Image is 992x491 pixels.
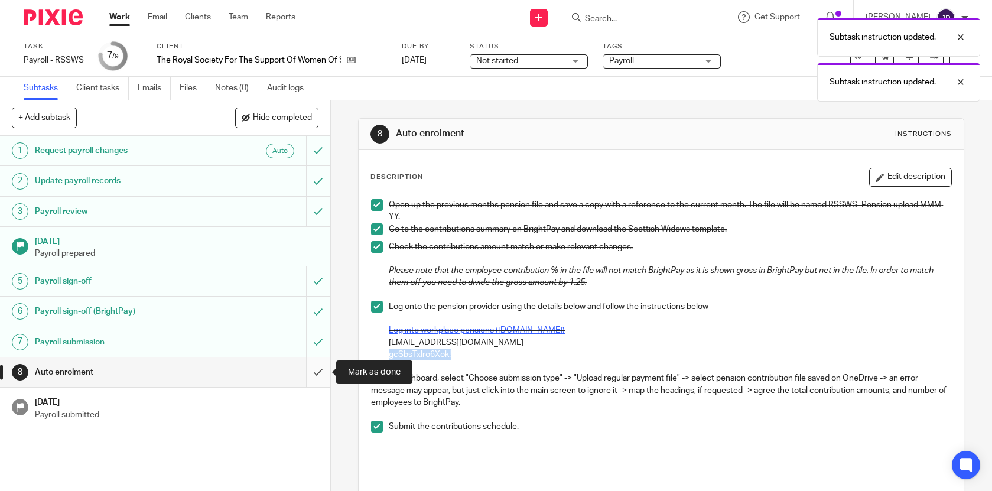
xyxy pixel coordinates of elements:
button: + Add subtask [12,108,77,128]
div: 1 [12,142,28,159]
h1: Auto enrolment [35,363,208,381]
a: Work [109,11,130,23]
p: Subtask instruction updated. [830,31,936,43]
a: Notes (0) [215,77,258,100]
div: 6 [12,303,28,320]
label: Task [24,42,84,51]
div: 8 [370,125,389,144]
p: Payroll submitted [35,409,318,421]
button: Hide completed [235,108,318,128]
h1: Update payroll records [35,172,208,190]
p: Go to the contributions summary on BrightPay and download the Scottish Widows template. [389,223,951,235]
p: Open up the previous months pension file and save a copy with a reference to the current month. T... [389,199,951,223]
h1: Request payroll changes [35,142,208,160]
label: Due by [402,42,455,51]
small: /9 [112,53,119,60]
h1: Payroll review [35,203,208,220]
p: Submit the contributions schedule. [389,421,951,433]
h1: Payroll submission [35,333,208,351]
h1: Payroll sign-off [35,272,208,290]
span: Hide completed [253,113,312,123]
button: Edit description [869,168,952,187]
a: Audit logs [267,77,313,100]
h1: [DATE] [35,394,318,408]
a: Files [180,77,206,100]
label: Client [157,42,387,51]
div: 7 [12,334,28,350]
p: The Royal Society For The Support Of Women Of Scotland [157,54,341,66]
div: Instructions [895,129,952,139]
a: Team [229,11,248,23]
p: Payroll prepared [35,248,318,259]
em: Please note that the employee contribution % in the file will not match BrightPay as it is shown ... [389,266,935,287]
span: [DATE] [402,56,427,64]
div: 5 [12,273,28,290]
label: Status [470,42,588,51]
p: [EMAIL_ADDRESS][DOMAIN_NAME] [389,337,951,349]
a: Reports [266,11,295,23]
div: 2 [12,173,28,190]
div: 8 [12,364,28,381]
div: Payroll - RSSWS [24,54,84,66]
span: Not started [476,57,518,65]
div: 3 [12,203,28,220]
a: Clients [185,11,211,23]
div: 7 [107,49,119,63]
p: Log onto the pension provider using the details below and follow the instructions below [389,301,951,313]
img: svg%3E [936,8,955,27]
h1: Payroll sign-off (BrightPay) [35,303,208,320]
h1: Auto enrolment [396,128,687,140]
div: Auto [266,144,294,158]
a: Subtasks [24,77,67,100]
p: Subtask instruction updated. [830,76,936,88]
p: Description [370,173,423,182]
p: On the dashboard, select "Choose submission type" -> "Upload regular payment file" -> select pens... [371,372,951,408]
p: gcSbsTxlro6Xok! [389,349,951,360]
h1: [DATE] [35,233,318,248]
a: Emails [138,77,171,100]
p: Check the contributions amount match or make relevant changes. [389,241,951,253]
a: Client tasks [76,77,129,100]
a: Email [148,11,167,23]
a: Log into workplace pensions ([DOMAIN_NAME]) [389,326,565,334]
img: Pixie [24,9,83,25]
